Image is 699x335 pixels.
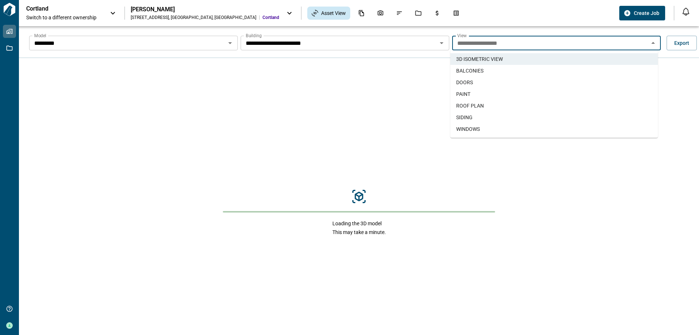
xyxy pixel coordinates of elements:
[430,7,445,19] div: Budgets
[34,32,46,39] label: Model
[332,229,386,236] span: This may take a minute.
[667,36,697,50] button: Export
[262,15,279,20] span: Cortland
[449,7,464,19] div: Takeoff Center
[26,5,92,12] p: Cortland
[457,32,467,39] label: View
[131,15,256,20] div: [STREET_ADDRESS] , [GEOGRAPHIC_DATA] , [GEOGRAPHIC_DATA]
[392,7,407,19] div: Issues & Info
[456,114,473,121] span: SIDING
[680,6,692,17] button: Open notification feed
[634,9,659,17] span: Create Job
[131,6,279,13] div: [PERSON_NAME]
[246,32,262,39] label: Building
[456,55,503,63] span: 3D ISOMETRIC VIEW​
[225,38,235,48] button: Open
[411,7,426,19] div: Jobs
[373,7,388,19] div: Photos
[437,38,447,48] button: Open
[321,9,346,17] span: Asset View
[619,6,665,20] button: Create Job
[456,90,470,98] span: PAINT
[456,67,483,74] span: BALCONIES
[456,125,480,133] span: WINDOWS
[674,39,689,47] span: Export
[332,220,386,227] span: Loading the 3D model
[648,38,658,48] button: Close
[456,102,484,109] span: ROOF PLAN
[354,7,369,19] div: Documents
[456,79,473,86] span: DOORS
[26,14,103,21] span: Switch to a different ownership
[307,7,350,20] div: Asset View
